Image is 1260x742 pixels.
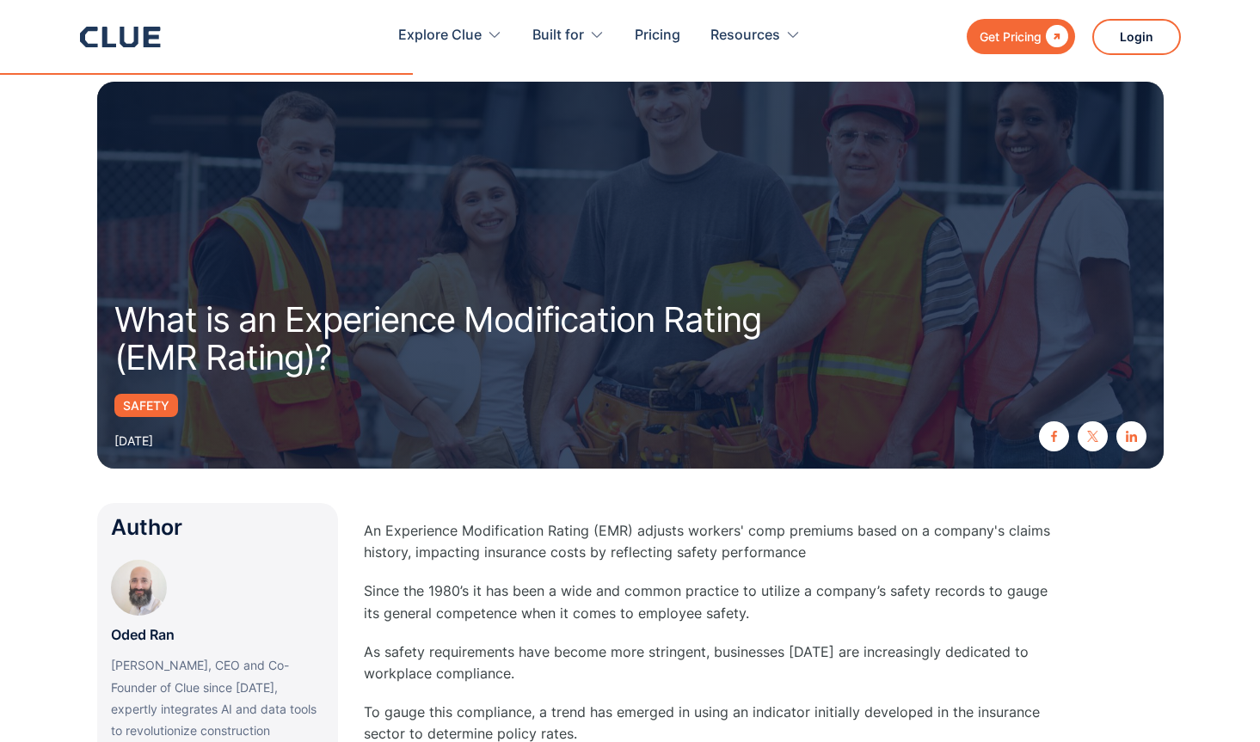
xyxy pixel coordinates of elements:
p: An Experience Modification Rating (EMR) adjusts workers' comp premiums based on a company's claim... [364,520,1052,563]
img: twitter X icon [1087,431,1098,442]
div: Explore Clue [398,9,482,63]
a: Pricing [635,9,680,63]
div: Get Pricing [980,26,1042,47]
div: Built for [532,9,584,63]
div:  [1042,26,1068,47]
div: Explore Clue [398,9,502,63]
img: facebook icon [1048,431,1060,442]
div: Resources [710,9,801,63]
p: As safety requirements have become more stringent, businesses [DATE] are increasingly dedicated t... [364,641,1052,684]
div: [DATE] [114,430,153,451]
a: Login [1092,19,1181,55]
div: Author [111,517,324,538]
p: Oded Ran [111,624,175,646]
div: Built for [532,9,605,63]
p: Since the 1980’s it has been a wide and common practice to utilize a company’s safety records to ... [364,580,1052,623]
a: Safety [114,394,178,417]
div: Resources [710,9,780,63]
a: Get Pricing [967,19,1075,54]
img: Oded Ran [111,560,167,616]
h1: What is an Experience Modification Rating (EMR Rating)? [114,301,837,377]
img: linkedin icon [1126,431,1137,442]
